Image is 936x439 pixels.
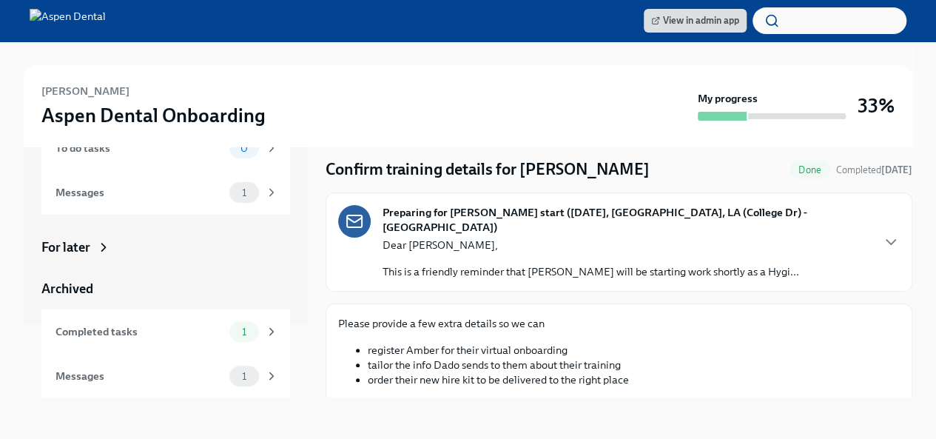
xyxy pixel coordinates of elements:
[383,238,799,252] p: Dear [PERSON_NAME],
[30,9,106,33] img: Aspen Dental
[368,343,900,358] li: register Amber for their virtual onboarding
[383,264,799,279] p: This is a friendly reminder that [PERSON_NAME] will be starting work shortly as a Hygi...
[338,316,900,331] p: Please provide a few extra details so we can
[41,309,290,354] a: Completed tasks1
[858,93,895,119] h3: 33%
[41,238,90,256] div: For later
[233,326,255,338] span: 1
[41,102,266,129] h3: Aspen Dental Onboarding
[41,170,290,215] a: Messages1
[55,324,223,340] div: Completed tasks
[55,184,223,201] div: Messages
[41,126,290,170] a: To do tasks0
[233,187,255,198] span: 1
[41,238,290,256] a: For later
[644,9,747,33] a: View in admin app
[789,164,830,175] span: Done
[233,371,255,382] span: 1
[836,163,912,177] span: October 7th, 2025 12:05
[383,205,870,235] strong: Preparing for [PERSON_NAME] start ([DATE], [GEOGRAPHIC_DATA], LA (College Dr) - [GEOGRAPHIC_DATA])
[41,354,290,398] a: Messages1
[651,13,739,28] span: View in admin app
[836,164,912,175] span: Completed
[55,368,223,384] div: Messages
[232,143,257,154] span: 0
[55,140,223,156] div: To do tasks
[368,358,900,372] li: tailor the info Dado sends to them about their training
[41,83,129,99] h6: [PERSON_NAME]
[326,158,650,181] h4: Confirm training details for [PERSON_NAME]
[41,280,290,298] a: Archived
[881,164,912,175] strong: [DATE]
[698,91,758,106] strong: My progress
[368,372,900,387] li: order their new hire kit to be delivered to the right place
